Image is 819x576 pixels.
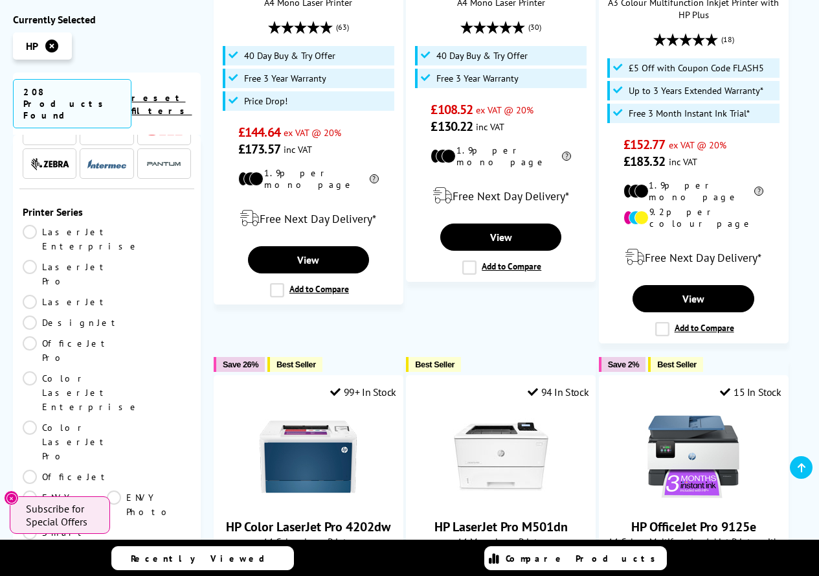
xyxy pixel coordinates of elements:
span: Subscribe for Special Offers [26,502,97,528]
a: Pantum [144,156,183,172]
span: £183.32 [623,153,666,170]
span: Best Seller [657,360,697,369]
a: Recently Viewed [111,546,294,570]
img: HP LaserJet Pro M501dn [453,408,550,505]
a: LaserJet Pro [23,260,109,288]
button: Close [4,490,19,505]
button: Save 2% [599,357,645,372]
span: £108.52 [431,101,473,118]
li: 9.2p per colour page [623,206,764,229]
span: Best Seller [415,360,454,369]
span: £152.77 [623,136,666,153]
span: £173.57 [238,141,280,157]
span: Save 2% [608,360,639,369]
span: £5 Off with Coupon Code FLASH5 [629,63,764,73]
span: Price Drop! [244,96,287,106]
span: HP [26,40,38,52]
a: LaserJet Enterprise [23,225,140,253]
button: Best Seller [406,357,461,372]
span: (63) [336,15,349,40]
span: (18) [721,27,734,52]
span: Up to 3 Years Extended Warranty* [629,86,763,96]
div: Printer Series [23,205,191,218]
img: HP OfficeJet Pro 9125e [645,408,742,505]
li: 1.9p per mono page [238,167,379,190]
label: Add to Compare [655,322,734,336]
a: Compare Products [484,546,667,570]
div: modal_delivery [413,178,589,214]
label: Add to Compare [462,260,541,275]
img: Pantum [144,156,183,172]
a: HP LaserJet Pro M501dn [453,495,550,508]
img: HP Color LaserJet Pro 4202dw [260,408,357,505]
a: Intermec [87,156,126,172]
a: View [248,246,369,273]
div: modal_delivery [221,200,396,236]
a: Color LaserJet Enterprise [23,371,140,414]
span: £144.64 [238,124,280,141]
span: A4 Mono Laser Printer [413,535,589,547]
a: HP Color LaserJet Pro 4202dw [226,518,390,535]
div: 94 In Stock [528,386,589,398]
span: Best Seller [276,360,316,369]
span: 40 Day Buy & Try Offer [436,51,528,61]
a: DesignJet [23,316,121,330]
span: Free 3 Month Instant Ink Trial* [629,108,750,119]
a: View [633,285,754,312]
span: ex VAT @ 20% [669,139,726,151]
a: HP Color LaserJet Pro 4202dw [260,495,357,508]
img: Zebra [30,157,69,170]
a: OfficeJet [23,470,111,484]
img: Intermec [87,159,126,168]
span: inc VAT [669,156,697,168]
span: A4 Colour Laser Printer [221,535,396,547]
a: HP OfficeJet Pro 9125e [645,495,742,508]
span: 40 Day Buy & Try Offer [244,51,335,61]
div: modal_delivery [606,239,781,275]
a: OfficeJet Pro [23,336,111,365]
span: Free 3 Year Warranty [244,73,326,84]
span: Save 26% [223,360,258,369]
a: LaserJet [23,295,109,309]
span: inc VAT [284,143,312,156]
button: Best Seller [648,357,703,372]
a: View [440,224,561,251]
a: reset filters [131,92,192,117]
li: 1.9p per mono page [431,144,571,168]
span: inc VAT [476,121,504,133]
a: HP LaserJet Pro M501dn [434,518,568,535]
div: 15 In Stock [720,386,781,398]
span: A4 Colour Multifunction Inkjet Printer with HP Plus [606,535,781,560]
div: Currently Selected [13,13,201,26]
label: Add to Compare [270,283,349,297]
a: ENVY Photo [107,490,191,519]
a: Zebra [30,156,69,172]
a: Color LaserJet Pro [23,420,109,463]
span: ex VAT @ 20% [284,126,341,139]
span: (30) [528,15,541,40]
a: ENVY [23,490,107,519]
span: ex VAT @ 20% [476,104,533,116]
div: 99+ In Stock [330,386,396,398]
span: Free 3 Year Warranty [436,73,519,84]
button: Best Seller [267,357,322,372]
button: Save 26% [214,357,265,372]
a: HP OfficeJet Pro 9125e [631,518,756,535]
span: £130.22 [431,118,473,135]
span: Compare Products [506,553,662,564]
span: Recently Viewed [131,553,278,564]
span: 208 Products Found [13,79,131,128]
li: 1.9p per mono page [623,179,764,203]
